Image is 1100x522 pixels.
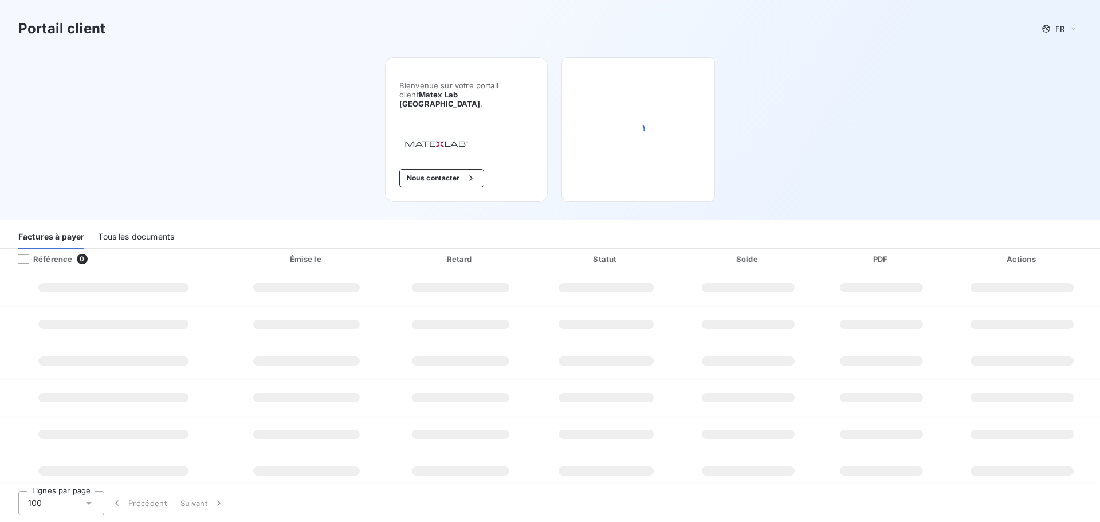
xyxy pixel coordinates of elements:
[946,253,1098,265] div: Actions
[1055,24,1064,33] span: FR
[77,254,87,264] span: 0
[18,18,105,39] h3: Portail client
[174,491,231,515] button: Suivant
[18,225,84,249] div: Factures à payer
[389,253,532,265] div: Retard
[229,253,384,265] div: Émise le
[104,491,174,515] button: Précédent
[399,90,481,108] span: Matex Lab [GEOGRAPHIC_DATA]
[9,254,72,264] div: Référence
[98,225,174,249] div: Tous les documents
[28,497,42,509] span: 100
[399,169,484,187] button: Nous contacter
[680,253,816,265] div: Solde
[399,81,533,108] span: Bienvenue sur votre portail client .
[536,253,675,265] div: Statut
[820,253,942,265] div: PDF
[399,136,473,151] img: Company logo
